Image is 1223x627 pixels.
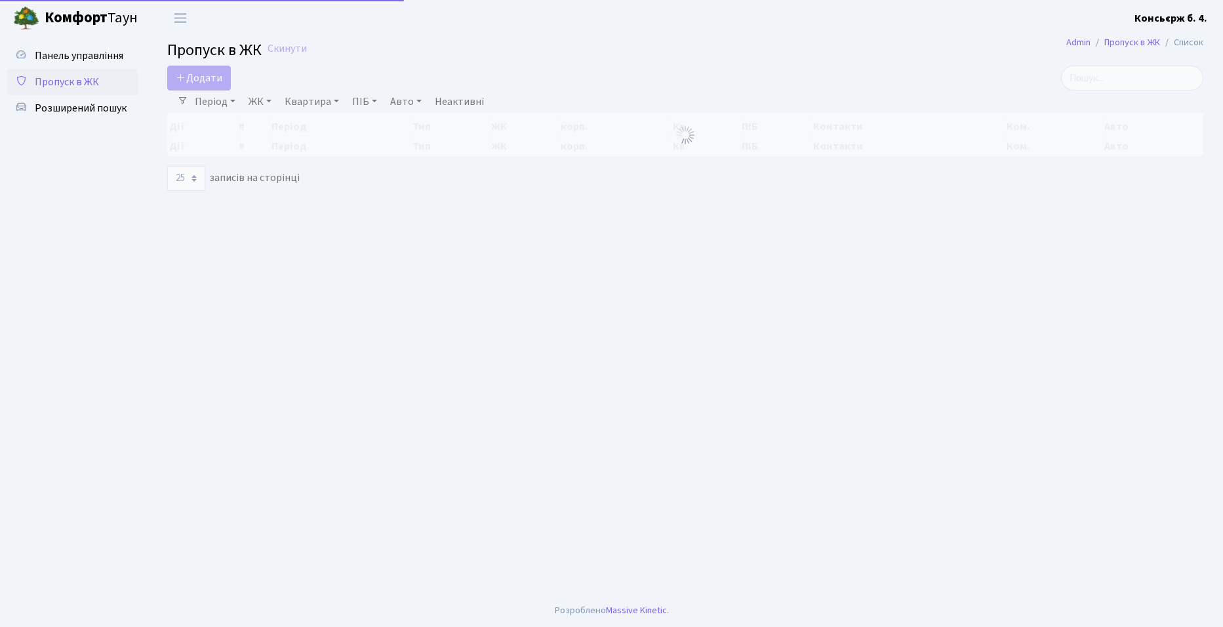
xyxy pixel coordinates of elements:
a: Скинути [268,43,307,55]
a: Пропуск в ЖК [1104,35,1160,49]
a: Панель управління [7,43,138,69]
a: Авто [385,91,427,113]
span: Пропуск в ЖК [167,39,262,62]
b: Комфорт [45,7,108,28]
a: ПІБ [347,91,382,113]
a: Період [190,91,241,113]
li: Список [1160,35,1203,50]
select: записів на сторінці [167,166,205,191]
a: Квартира [279,91,344,113]
a: ЖК [243,91,277,113]
button: Переключити навігацію [164,7,197,29]
a: Неактивні [430,91,489,113]
span: Розширений пошук [35,101,127,115]
a: Admin [1066,35,1091,49]
span: Таун [45,7,138,30]
img: logo.png [13,5,39,31]
span: Додати [176,71,222,85]
nav: breadcrumb [1047,29,1223,56]
a: Консьєрж б. 4. [1134,10,1207,26]
a: Пропуск в ЖК [7,69,138,95]
img: Обробка... [675,125,696,146]
a: Розширений пошук [7,95,138,121]
a: Massive Kinetic [606,603,667,617]
a: Додати [167,66,231,91]
span: Панель управління [35,49,123,63]
label: записів на сторінці [167,166,300,191]
input: Пошук... [1061,66,1203,91]
div: Розроблено . [555,603,669,618]
span: Пропуск в ЖК [35,75,99,89]
b: Консьєрж б. 4. [1134,11,1207,26]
